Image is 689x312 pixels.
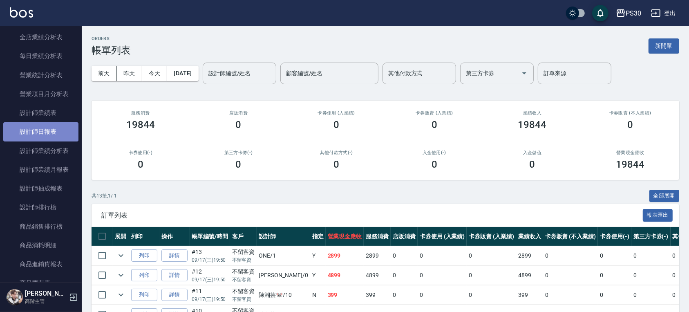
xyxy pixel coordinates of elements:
[232,296,255,303] p: 不留客資
[364,246,391,265] td: 2899
[467,266,516,285] td: 0
[391,227,418,246] th: 店販消費
[529,159,535,170] h3: 0
[631,266,671,285] td: 0
[131,269,157,282] button: 列印
[192,256,228,264] p: 09/17 (三) 19:50
[326,266,364,285] td: 4899
[192,276,228,283] p: 09/17 (三) 19:50
[310,227,326,246] th: 指定
[131,249,157,262] button: 列印
[236,159,242,170] h3: 0
[3,198,78,217] a: 設計師排行榜
[648,6,679,21] button: 登出
[232,276,255,283] p: 不留客資
[7,289,23,305] img: Person
[115,249,127,262] button: expand row
[616,159,644,170] h3: 19844
[190,266,230,285] td: #12
[232,248,255,256] div: 不留客資
[232,287,255,296] div: 不留客資
[161,249,188,262] a: 詳情
[598,266,631,285] td: 0
[129,227,159,246] th: 列印
[190,285,230,305] td: #11
[598,285,631,305] td: 0
[25,298,67,305] p: 高階主管
[543,266,598,285] td: 0
[3,255,78,274] a: 商品進銷貨報表
[613,5,644,22] button: PS30
[3,66,78,85] a: 營業統計分析表
[3,217,78,236] a: 商品銷售排行榜
[543,246,598,265] td: 0
[395,150,474,155] h2: 入金使用(-)
[516,227,543,246] th: 業績收入
[192,296,228,303] p: 09/17 (三) 19:50
[310,285,326,305] td: N
[333,159,339,170] h3: 0
[161,289,188,301] a: 詳情
[117,66,142,81] button: 昨天
[364,227,391,246] th: 服務消費
[592,5,608,21] button: save
[92,66,117,81] button: 前天
[543,227,598,246] th: 卡券販賣 (不入業績)
[190,227,230,246] th: 帳單編號/時間
[297,110,376,116] h2: 卡券使用 (入業績)
[190,246,230,265] td: #13
[649,190,680,202] button: 全部展開
[516,266,543,285] td: 4899
[3,274,78,292] a: 商品庫存表
[101,211,643,220] span: 訂單列表
[310,266,326,285] td: Y
[391,266,418,285] td: 0
[310,246,326,265] td: Y
[326,285,364,305] td: 399
[598,246,631,265] td: 0
[627,119,633,130] h3: 0
[199,110,278,116] h2: 店販消費
[598,227,631,246] th: 卡券使用(-)
[467,227,516,246] th: 卡券販賣 (入業績)
[364,285,391,305] td: 399
[543,285,598,305] td: 0
[418,285,467,305] td: 0
[626,8,641,18] div: PS30
[432,119,437,130] h3: 0
[257,246,310,265] td: ONE /1
[257,227,310,246] th: 設計師
[3,47,78,65] a: 每日業績分析表
[467,246,516,265] td: 0
[631,246,671,265] td: 0
[643,211,673,219] a: 報表匯出
[326,246,364,265] td: 2899
[115,269,127,281] button: expand row
[167,66,198,81] button: [DATE]
[230,227,257,246] th: 客戶
[518,119,547,130] h3: 19844
[591,110,669,116] h2: 卡券販賣 (不入業績)
[92,36,131,41] h2: ORDERS
[115,289,127,301] button: expand row
[418,266,467,285] td: 0
[391,246,418,265] td: 0
[126,119,155,130] h3: 19844
[92,192,117,200] p: 共 13 筆, 1 / 1
[516,246,543,265] td: 2899
[3,122,78,141] a: 設計師日報表
[493,110,572,116] h2: 業績收入
[113,227,129,246] th: 展開
[92,45,131,56] h3: 帳單列表
[364,266,391,285] td: 4899
[142,66,168,81] button: 今天
[631,227,671,246] th: 第三方卡券(-)
[3,85,78,103] a: 營業項目月分析表
[591,150,669,155] h2: 營業現金應收
[432,159,437,170] h3: 0
[257,266,310,285] td: [PERSON_NAME] /0
[3,28,78,47] a: 全店業績分析表
[3,160,78,179] a: 設計師業績月報表
[649,38,679,54] button: 新開單
[10,7,33,18] img: Logo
